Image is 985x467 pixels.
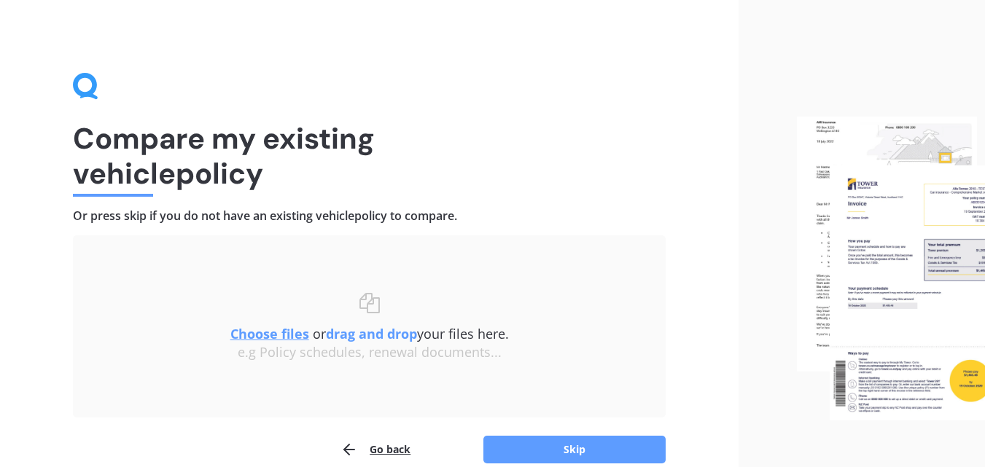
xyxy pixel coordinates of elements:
img: files.webp [797,117,985,420]
h1: Compare my existing vehicle policy [73,121,666,191]
h4: Or press skip if you do not have an existing vehicle policy to compare. [73,208,666,224]
button: Go back [340,435,410,464]
div: e.g Policy schedules, renewal documents... [102,345,636,361]
span: or your files here. [230,325,509,342]
button: Skip [483,436,666,463]
u: Choose files [230,325,309,342]
b: drag and drop [326,325,417,342]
